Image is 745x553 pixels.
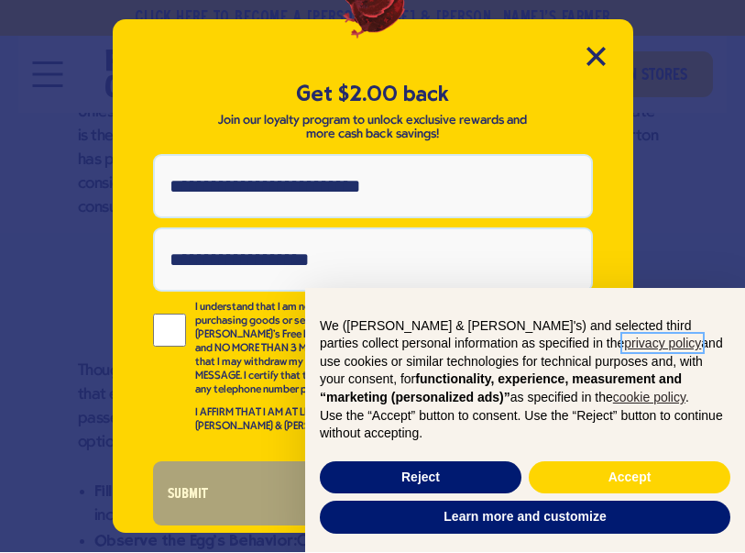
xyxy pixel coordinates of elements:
[320,372,682,405] strong: functionality, experience, measurement and “marketing (personalized ads)”
[320,502,730,535] button: Learn more and customize
[586,48,606,67] button: Close Modal
[529,462,730,495] button: Accept
[624,337,701,351] a: privacy policy
[320,462,521,495] button: Reject
[195,302,567,398] p: I understand that I am not required to grant consent as a condition of purchasing goods or servic...
[320,408,730,444] p: Use the “Accept” button to consent. Use the “Reject” button to continue without accepting.
[613,391,685,405] a: cookie policy
[153,462,593,526] button: Submit
[153,80,593,110] h5: Get $2.00 back
[153,302,186,360] input: I understand that I am not required to grant consent as a condition of purchasing goods or servic...
[320,318,730,408] p: We ([PERSON_NAME] & [PERSON_NAME]'s) and selected third parties collect personal information as s...
[195,407,567,435] p: I AFFIRM THAT I AM AT LEAST 18 YEARS OF AGE AND HAVE READ AND AGREE TO [PERSON_NAME] & [PERSON_NA...
[213,115,533,142] p: Join our loyalty program to unlock exclusive rewards and more cash back savings!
